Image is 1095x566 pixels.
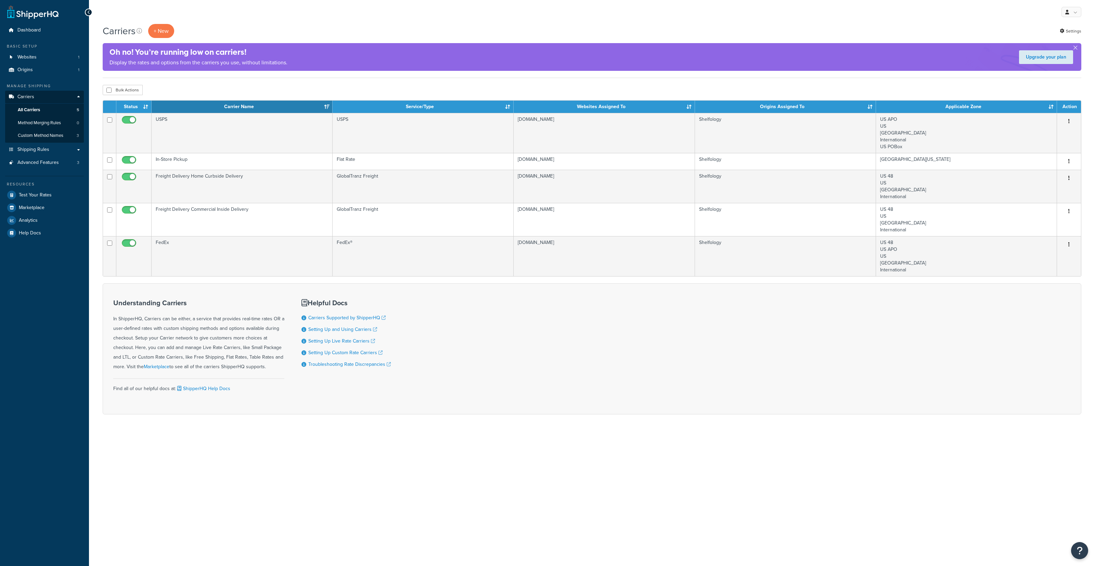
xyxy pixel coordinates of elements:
[152,153,333,170] td: In-Store Pickup
[17,160,59,166] span: Advanced Features
[5,51,84,64] a: Websites 1
[333,101,514,113] th: Service/Type: activate to sort column ascending
[18,133,63,139] span: Custom Method Names
[333,170,514,203] td: GlobalTranz Freight
[77,133,79,139] span: 3
[113,299,284,307] h3: Understanding Carriers
[19,218,38,223] span: Analytics
[103,85,143,95] button: Bulk Actions
[17,67,33,73] span: Origins
[308,326,377,333] a: Setting Up and Using Carriers
[695,170,876,203] td: Shelfology
[333,113,514,153] td: USPS
[514,236,695,276] td: [DOMAIN_NAME]
[876,101,1057,113] th: Applicable Zone: activate to sort column ascending
[876,170,1057,203] td: US 48 US [GEOGRAPHIC_DATA] International
[514,101,695,113] th: Websites Assigned To: activate to sort column ascending
[5,104,84,116] li: All Carriers
[301,299,391,307] h3: Helpful Docs
[5,189,84,201] a: Test Your Rates
[5,83,84,89] div: Manage Shipping
[5,227,84,239] a: Help Docs
[148,24,174,38] button: + New
[695,113,876,153] td: Shelfology
[109,47,287,58] h4: Oh no! You’re running low on carriers!
[17,147,49,153] span: Shipping Rules
[5,104,84,116] a: All Carriers 5
[5,143,84,156] a: Shipping Rules
[18,120,61,126] span: Method Merging Rules
[695,236,876,276] td: Shelfology
[308,361,391,368] a: Troubleshooting Rate Discrepancies
[152,113,333,153] td: USPS
[103,24,136,38] h1: Carriers
[5,117,84,129] a: Method Merging Rules 0
[116,101,152,113] th: Status: activate to sort column ascending
[19,230,41,236] span: Help Docs
[152,236,333,276] td: FedEx
[78,67,79,73] span: 1
[5,91,84,143] li: Carriers
[5,156,84,169] a: Advanced Features 3
[5,117,84,129] li: Method Merging Rules
[5,51,84,64] li: Websites
[514,153,695,170] td: [DOMAIN_NAME]
[17,54,37,60] span: Websites
[5,202,84,214] a: Marketplace
[514,170,695,203] td: [DOMAIN_NAME]
[152,170,333,203] td: Freight Delivery Home Curbside Delivery
[176,385,230,392] a: ShipperHQ Help Docs
[5,24,84,37] a: Dashboard
[113,378,284,394] div: Find all of our helpful docs at:
[5,129,84,142] li: Custom Method Names
[144,363,169,370] a: Marketplace
[308,349,383,356] a: Setting Up Custom Rate Carriers
[308,314,386,321] a: Carriers Supported by ShipperHQ
[876,113,1057,153] td: US APO US [GEOGRAPHIC_DATA] International US POBox
[1060,26,1081,36] a: Settings
[333,236,514,276] td: FedEx®
[695,153,876,170] td: Shelfology
[19,205,44,211] span: Marketplace
[876,153,1057,170] td: [GEOGRAPHIC_DATA][US_STATE]
[17,94,34,100] span: Carriers
[109,58,287,67] p: Display the rates and options from the carriers you use, without limitations.
[152,101,333,113] th: Carrier Name: activate to sort column ascending
[1071,542,1088,559] button: Open Resource Center
[78,54,79,60] span: 1
[17,27,41,33] span: Dashboard
[1019,50,1073,64] a: Upgrade your plan
[5,64,84,76] li: Origins
[1057,101,1081,113] th: Action
[333,203,514,236] td: GlobalTranz Freight
[7,5,59,19] a: ShipperHQ Home
[152,203,333,236] td: Freight Delivery Commercial Inside Delivery
[5,43,84,49] div: Basic Setup
[876,236,1057,276] td: US 48 US APO US [GEOGRAPHIC_DATA] International
[695,203,876,236] td: Shelfology
[5,181,84,187] div: Resources
[514,113,695,153] td: [DOMAIN_NAME]
[695,101,876,113] th: Origins Assigned To: activate to sort column ascending
[5,129,84,142] a: Custom Method Names 3
[5,64,84,76] a: Origins 1
[113,299,284,372] div: In ShipperHQ, Carriers can be either, a service that provides real-time rates OR a user-defined r...
[5,156,84,169] li: Advanced Features
[876,203,1057,236] td: US 48 US [GEOGRAPHIC_DATA] International
[514,203,695,236] td: [DOMAIN_NAME]
[18,107,40,113] span: All Carriers
[77,107,79,113] span: 5
[333,153,514,170] td: Flat Rate
[5,214,84,227] a: Analytics
[5,91,84,103] a: Carriers
[77,120,79,126] span: 0
[308,337,375,345] a: Setting Up Live Rate Carriers
[19,192,52,198] span: Test Your Rates
[77,160,79,166] span: 3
